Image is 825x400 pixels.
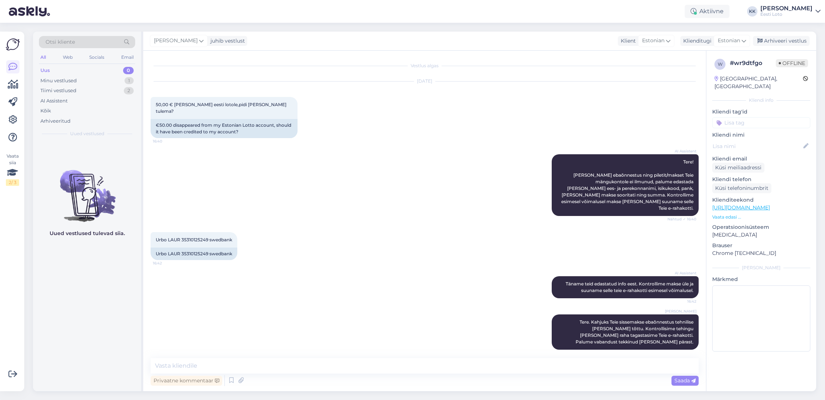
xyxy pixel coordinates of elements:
[747,6,757,17] div: KK
[685,5,729,18] div: Aktiivne
[667,216,696,222] span: Nähtud ✓ 16:40
[760,6,813,11] div: [PERSON_NAME]
[713,142,802,150] input: Lisa nimi
[156,102,288,114] span: 50,00 € [PERSON_NAME] eesti lotole,pidi [PERSON_NAME] tulema?
[642,37,664,45] span: Estonian
[40,118,71,125] div: Arhiveeritud
[88,53,106,62] div: Socials
[760,6,821,17] a: [PERSON_NAME]Eesti Loto
[712,275,810,283] p: Märkmed
[712,163,764,173] div: Küsi meiliaadressi
[718,61,723,67] span: w
[70,130,104,137] span: Uued vestlused
[120,53,135,62] div: Email
[6,179,19,186] div: 2 / 3
[40,77,77,84] div: Minu vestlused
[712,176,810,183] p: Kliendi telefon
[712,196,810,204] p: Klienditeekond
[40,87,76,94] div: Tiimi vestlused
[712,108,810,116] p: Kliendi tag'id
[712,183,771,193] div: Küsi telefoninumbrit
[665,309,696,314] span: [PERSON_NAME]
[669,299,696,304] span: 16:42
[33,157,141,223] img: No chats
[712,264,810,271] div: [PERSON_NAME]
[712,155,810,163] p: Kliendi email
[712,231,810,239] p: [MEDICAL_DATA]
[40,97,68,105] div: AI Assistent
[712,242,810,249] p: Brauser
[6,153,19,186] div: Vaata siia
[46,38,75,46] span: Otsi kliente
[40,67,50,74] div: Uus
[153,260,180,266] span: 16:42
[151,248,237,260] div: Urbo LAUR 35310125249 swedbank
[669,270,696,276] span: AI Assistent
[151,376,222,386] div: Privaatne kommentaar
[674,377,696,384] span: Saada
[154,37,198,45] span: [PERSON_NAME]
[714,75,803,90] div: [GEOGRAPHIC_DATA], [GEOGRAPHIC_DATA]
[156,237,232,242] span: Urbo LAUR 35310125249 swedbank
[153,138,180,144] span: 16:40
[61,53,74,62] div: Web
[576,319,695,345] span: Tere. Kahjuks Teie sissemakse ebaõnnestus tehnilise [PERSON_NAME] tõttu. Kontrollisime tehingu [P...
[151,78,699,84] div: [DATE]
[712,214,810,220] p: Vaata edasi ...
[712,117,810,128] input: Lisa tag
[718,37,740,45] span: Estonian
[730,59,776,68] div: # wr9dtfgo
[712,249,810,257] p: Chrome [TECHNICAL_ID]
[125,77,134,84] div: 1
[124,87,134,94] div: 2
[712,223,810,231] p: Operatsioonisüsteem
[40,107,51,115] div: Kõik
[712,131,810,139] p: Kliendi nimi
[753,36,810,46] div: Arhiveeri vestlus
[208,37,245,45] div: juhib vestlust
[6,37,20,51] img: Askly Logo
[151,62,699,69] div: Vestlus algas
[680,37,711,45] div: Klienditugi
[39,53,47,62] div: All
[712,204,770,211] a: [URL][DOMAIN_NAME]
[123,67,134,74] div: 0
[712,97,810,104] div: Kliendi info
[669,148,696,154] span: AI Assistent
[151,119,298,138] div: €50.00 disappeared from my Estonian Lotto account, should it have been credited to my account?
[50,230,125,237] p: Uued vestlused tulevad siia.
[618,37,636,45] div: Klient
[760,11,813,17] div: Eesti Loto
[776,59,808,67] span: Offline
[566,281,695,293] span: Täname teid edastatud info eest. Kontrollime makse üle ja suuname selle teie e-rahakotti esimesel...
[669,350,696,356] span: 16:59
